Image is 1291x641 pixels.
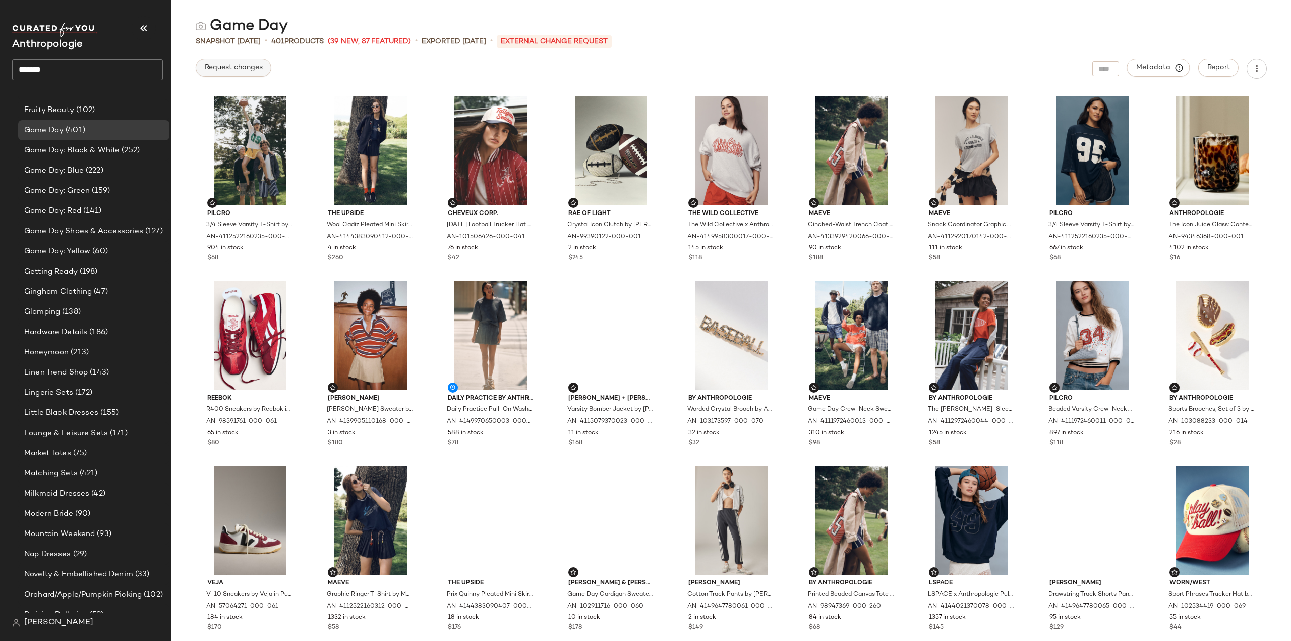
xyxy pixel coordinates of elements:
[327,233,413,242] span: AN-4144383090412-000-009
[1168,417,1248,426] span: AN-103088233-000-014
[98,407,119,419] span: (155)
[24,266,78,278] span: Getting Ready
[809,209,895,219] span: Maeve
[1207,64,1230,72] span: Report
[1127,59,1190,77] button: Metadata
[71,448,87,459] span: (75)
[81,205,102,217] span: (141)
[448,209,534,219] span: Cheveux Corp.
[448,579,534,588] span: The Upside
[1168,602,1246,611] span: AN-102534419-000-069
[327,405,413,414] span: [PERSON_NAME] Sweater by [PERSON_NAME] in Purple, Women's, Size: 6, Cotton at Anthropologie
[1168,590,1254,599] span: Sport Phrases Trucker Hat by Worn/West, Women's, Cotton at Anthropologie
[196,59,271,77] button: Request changes
[568,439,582,448] span: $168
[327,417,413,426] span: AN-4139905110168-000-061
[928,405,1014,414] span: The [PERSON_NAME]-Sleeve Game Day Boxy T-Shirt by Maeve by Anthropologie in Red, Women's, Size: S...
[808,405,894,414] span: Game Day Crew-Neck Sweatshirt by Maeve in Red, Women's, Size: Small, Cotton at Anthropologie
[1198,59,1239,77] button: Report
[1169,209,1255,219] span: Anthropologie
[1169,254,1180,263] span: $16
[1168,233,1244,242] span: AN-94346368-000-001
[12,39,83,50] span: Current Company Name
[73,508,91,520] span: (90)
[320,466,422,575] img: 4112522160312_040_b14
[568,623,582,632] span: $178
[921,466,1023,575] img: 4144021370078_041_b
[271,36,324,47] div: Products
[809,439,820,448] span: $98
[568,579,654,588] span: [PERSON_NAME] & [PERSON_NAME]
[929,244,962,253] span: 111 in stock
[206,221,292,230] span: 3/4 Sleeve Varsity T-Shirt by Pilcro in Ivory, Women's, Size: 2XS, Cotton/Elastane at Anthropologie
[1049,579,1135,588] span: [PERSON_NAME]
[570,569,576,575] img: svg%3e
[24,246,90,257] span: Game Day: Yellow
[24,347,69,358] span: Honeymoon
[808,417,894,426] span: AN-4111972460013-000-060
[1048,233,1134,242] span: AN-4112522160235-000-041
[142,589,163,601] span: (102)
[568,429,599,438] span: 11 in stock
[688,623,703,632] span: $149
[24,145,120,156] span: Game Day: Black & White
[928,417,1014,426] span: AN-4112972460044-000-060
[196,21,206,31] img: svg%3e
[328,429,356,438] span: 3 in stock
[209,200,215,206] img: svg%3e
[560,96,662,205] img: 99390122_001_b14
[422,36,486,47] p: Exported [DATE]
[1168,221,1254,230] span: The Icon Juice Glass: Confetti Edition by Anthropologie in Black
[330,385,336,391] img: svg%3e
[567,590,653,599] span: Game Day Cardigan Sweater by [PERSON_NAME] & [PERSON_NAME] in Red, Women's, Cotton/Acrylic at Ant...
[929,429,967,438] span: 1245 in stock
[1169,394,1255,403] span: By Anthropologie
[929,439,940,448] span: $58
[328,244,356,253] span: 4 in stock
[24,367,88,379] span: Linen Trend Shop
[1051,385,1058,391] img: svg%3e
[196,16,288,36] div: Game Day
[1049,613,1081,622] span: 95 in stock
[1048,602,1134,611] span: AN-4149647780065-000-004
[928,602,1014,611] span: AN-4144021370078-000-041
[811,200,817,206] img: svg%3e
[1169,623,1182,632] span: $44
[133,569,150,580] span: (33)
[801,466,903,575] img: 98947369_260_b14
[327,590,413,599] span: Graphic Ringer T-Shirt by Maeve in Blue, Women's, Size: 2XS, Polyester/Cotton at Anthropologie
[1169,244,1209,253] span: 4102 in stock
[448,254,459,263] span: $42
[24,327,87,338] span: Hardware Details
[24,589,142,601] span: Orchard/Apple/Pumpkin Picking
[204,64,263,72] span: Request changes
[24,407,98,419] span: Little Black Dresses
[568,244,596,253] span: 2 in stock
[265,35,267,47] span: •
[680,96,782,205] img: 4149958300017_060_c
[95,528,111,540] span: (93)
[328,439,343,448] span: $180
[1049,394,1135,403] span: Pilcro
[90,246,108,257] span: (60)
[568,209,654,219] span: Rae of Light
[811,569,817,575] img: svg%3e
[808,233,894,242] span: AN-4133929420066-000-036
[687,417,764,426] span: AN-103173597-000-070
[207,623,222,632] span: $170
[688,579,774,588] span: [PERSON_NAME]
[448,429,484,438] span: 588 in stock
[206,602,278,611] span: AN-57064271-000-061
[328,36,411,47] span: (39 New, 87 Featured)
[450,200,456,206] img: svg%3e
[448,623,461,632] span: $176
[1048,417,1134,426] span: AN-4111972460011-000-010
[207,209,293,219] span: Pilcro
[688,254,702,263] span: $118
[809,394,895,403] span: Maeve
[1049,209,1135,219] span: Pilcro
[440,96,542,205] img: 101506426_041_b14
[929,394,1015,403] span: By Anthropologie
[1049,244,1083,253] span: 667 in stock
[1171,385,1178,391] img: svg%3e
